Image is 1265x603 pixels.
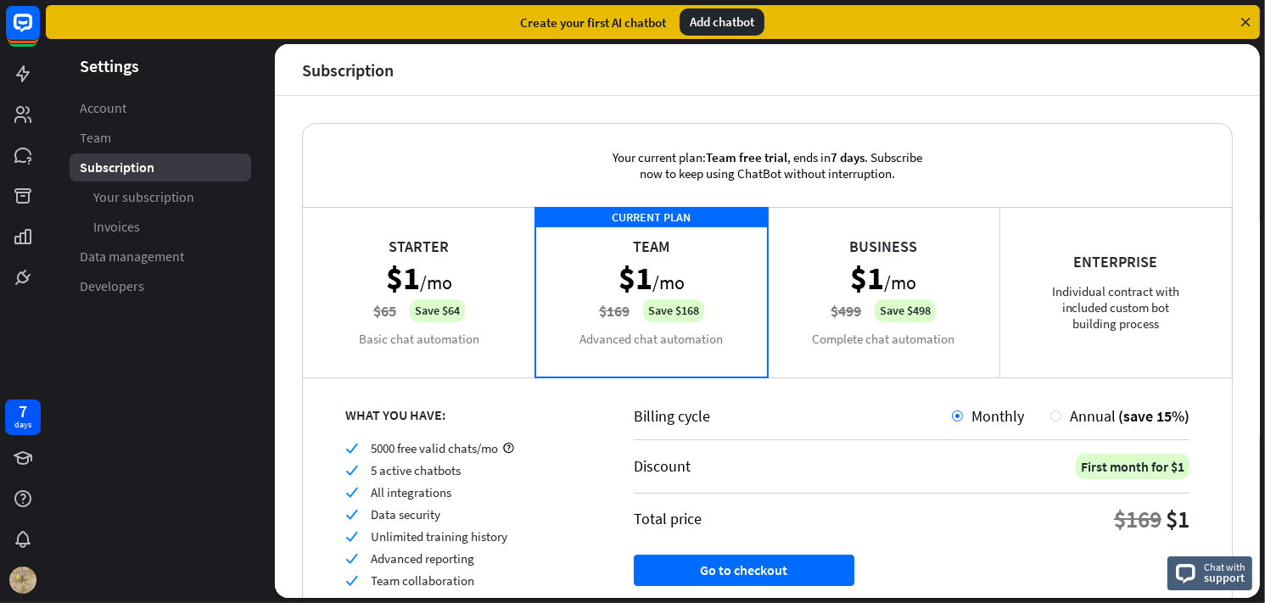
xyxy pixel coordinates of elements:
a: Invoices [70,213,251,241]
div: $169 [1114,504,1161,534]
span: 7 days [831,149,865,165]
span: Data security [371,506,440,522]
span: Subscription [80,159,154,176]
button: Open LiveChat chat widget [14,7,64,58]
a: Data management [70,243,251,271]
span: Invoices [93,218,140,236]
div: Billing cycle [634,406,952,426]
span: Data management [80,248,184,265]
span: Team [80,129,111,147]
header: Settings [46,54,275,77]
div: Subscription [302,60,394,80]
span: Your subscription [93,188,194,206]
a: Account [70,94,251,122]
span: Unlimited training history [371,528,507,544]
span: Team collaboration [371,572,474,589]
i: check [345,442,358,455]
div: Create your first AI chatbot [520,14,666,31]
a: Your subscription [70,183,251,211]
i: check [345,552,358,565]
a: Team [70,124,251,152]
span: Advanced reporting [371,550,474,567]
i: check [345,574,358,587]
a: Developers [70,272,251,300]
a: 7 days [5,399,41,435]
div: Add chatbot [680,8,764,36]
div: First month for $1 [1076,454,1189,479]
i: check [345,486,358,499]
span: Chat with [1204,559,1245,575]
span: All integrations [371,484,451,500]
i: check [345,464,358,477]
div: Total price [634,509,702,528]
span: 5 active chatbots [371,462,461,478]
span: Annual [1070,406,1116,426]
div: Discount [634,456,691,476]
i: check [345,530,358,543]
span: Monthly [971,406,1024,426]
span: Developers [80,277,144,295]
div: 7 [19,404,27,419]
div: Your current plan: , ends in . Subscribe now to keep using ChatBot without interruption. [585,124,950,207]
div: $1 [1166,504,1189,534]
span: Team free trial [706,149,787,165]
span: 5000 free valid chats/mo [371,440,498,456]
i: check [345,508,358,521]
div: days [14,419,31,431]
span: (save 15%) [1118,406,1189,426]
div: WHAT YOU HAVE: [345,406,591,423]
button: Go to checkout [634,555,854,586]
span: support [1204,570,1245,585]
span: Account [80,99,126,117]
